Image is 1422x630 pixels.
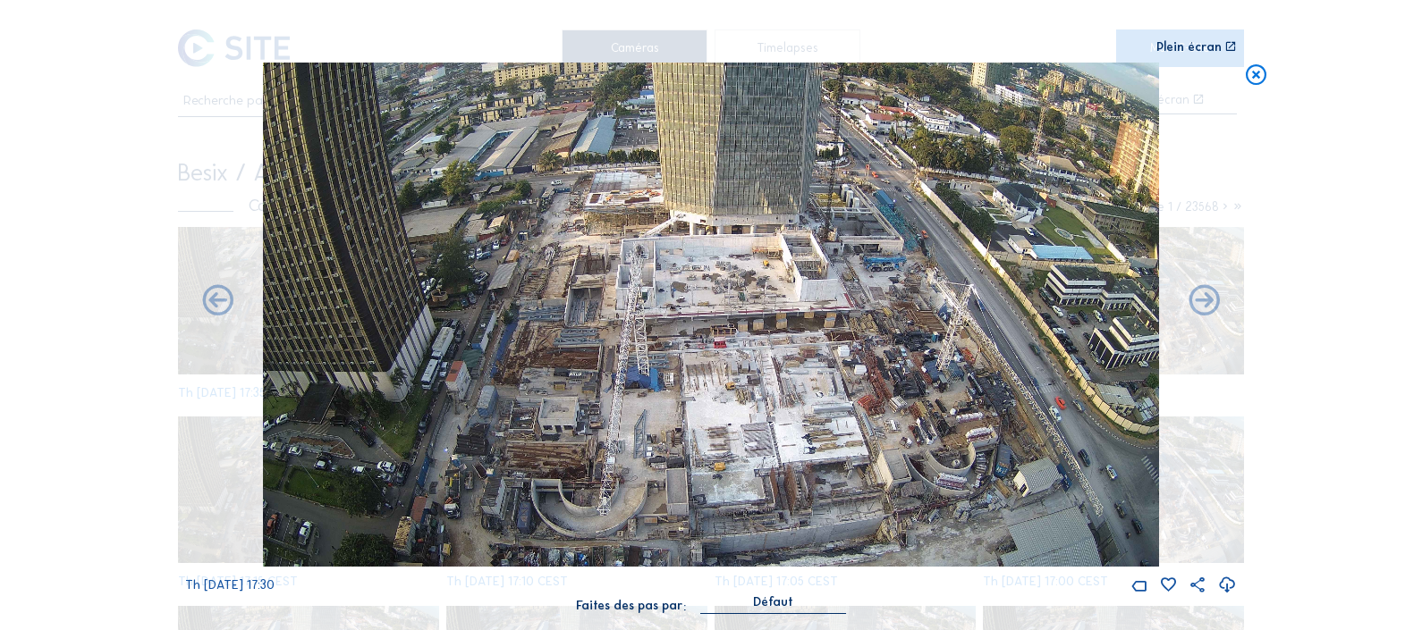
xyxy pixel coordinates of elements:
[1186,283,1223,320] i: Back
[700,594,845,613] div: Défaut
[263,63,1160,567] img: Image
[1156,41,1222,54] div: Plein écran
[576,600,686,612] div: Faites des pas par:
[199,283,236,320] i: Forward
[753,594,793,610] div: Défaut
[185,577,275,592] span: Th [DATE] 17:30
